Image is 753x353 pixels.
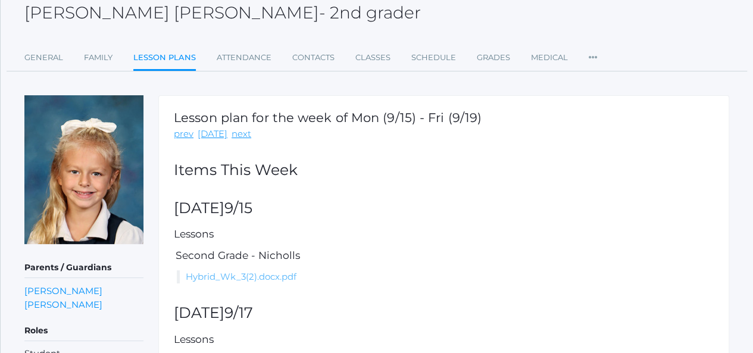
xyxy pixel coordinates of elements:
[174,127,193,141] a: prev
[198,127,227,141] a: [DATE]
[174,250,714,261] h5: Second Grade - Nicholls
[24,258,143,278] h5: Parents / Guardians
[24,95,143,244] img: Eliana Sergey
[174,305,714,321] h2: [DATE]
[84,46,113,70] a: Family
[174,111,482,124] h1: Lesson plan for the week of Mon (9/15) - Fri (9/19)
[24,284,102,298] a: [PERSON_NAME]
[224,199,252,217] span: 9/15
[24,4,421,22] h2: [PERSON_NAME] [PERSON_NAME]
[217,46,271,70] a: Attendance
[319,2,421,23] span: - 2nd grader
[224,304,253,321] span: 9/17
[531,46,568,70] a: Medical
[174,162,714,179] h2: Items This Week
[174,200,714,217] h2: [DATE]
[186,271,296,282] a: Hybrid_Wk_3(2).docx.pdf
[174,334,714,345] h5: Lessons
[292,46,335,70] a: Contacts
[411,46,456,70] a: Schedule
[174,229,714,240] h5: Lessons
[133,46,196,71] a: Lesson Plans
[24,298,102,311] a: [PERSON_NAME]
[477,46,510,70] a: Grades
[355,46,390,70] a: Classes
[24,321,143,341] h5: Roles
[24,46,63,70] a: General
[232,127,251,141] a: next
